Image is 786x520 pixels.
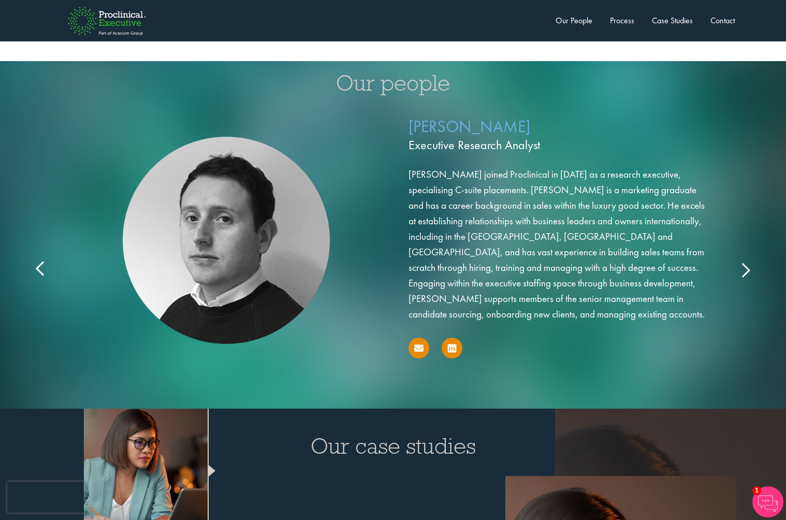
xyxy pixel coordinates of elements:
[752,486,761,495] span: 1
[409,115,711,156] p: [PERSON_NAME]
[7,482,140,513] iframe: reCAPTCHA
[123,137,330,344] img: Aubrey Gray
[610,15,634,26] a: Process
[652,15,693,26] a: Case Studies
[556,15,592,26] a: Our People
[752,486,783,517] img: Chatbot
[409,136,711,154] span: Executive Research Analyst
[409,167,711,322] p: [PERSON_NAME] joined Proclinical in [DATE] as a research executive, specialising C-suite placemen...
[710,15,735,26] a: Contact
